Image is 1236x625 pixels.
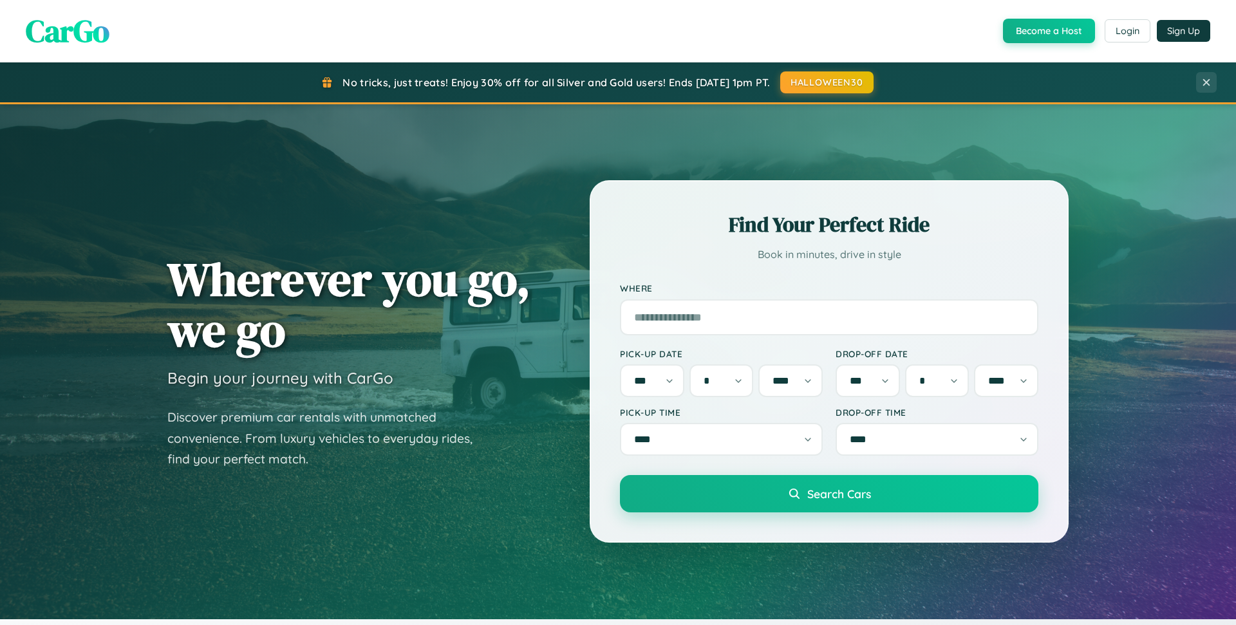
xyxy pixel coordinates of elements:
[620,210,1038,239] h2: Find Your Perfect Ride
[342,76,770,89] span: No tricks, just treats! Enjoy 30% off for all Silver and Gold users! Ends [DATE] 1pm PT.
[167,254,530,355] h1: Wherever you go, we go
[836,407,1038,418] label: Drop-off Time
[620,283,1038,294] label: Where
[1105,19,1150,42] button: Login
[167,407,489,470] p: Discover premium car rentals with unmatched convenience. From luxury vehicles to everyday rides, ...
[620,407,823,418] label: Pick-up Time
[807,487,871,501] span: Search Cars
[836,348,1038,359] label: Drop-off Date
[1003,19,1095,43] button: Become a Host
[167,368,393,387] h3: Begin your journey with CarGo
[780,71,874,93] button: HALLOWEEN30
[1157,20,1210,42] button: Sign Up
[26,10,109,52] span: CarGo
[620,245,1038,264] p: Book in minutes, drive in style
[620,475,1038,512] button: Search Cars
[620,348,823,359] label: Pick-up Date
